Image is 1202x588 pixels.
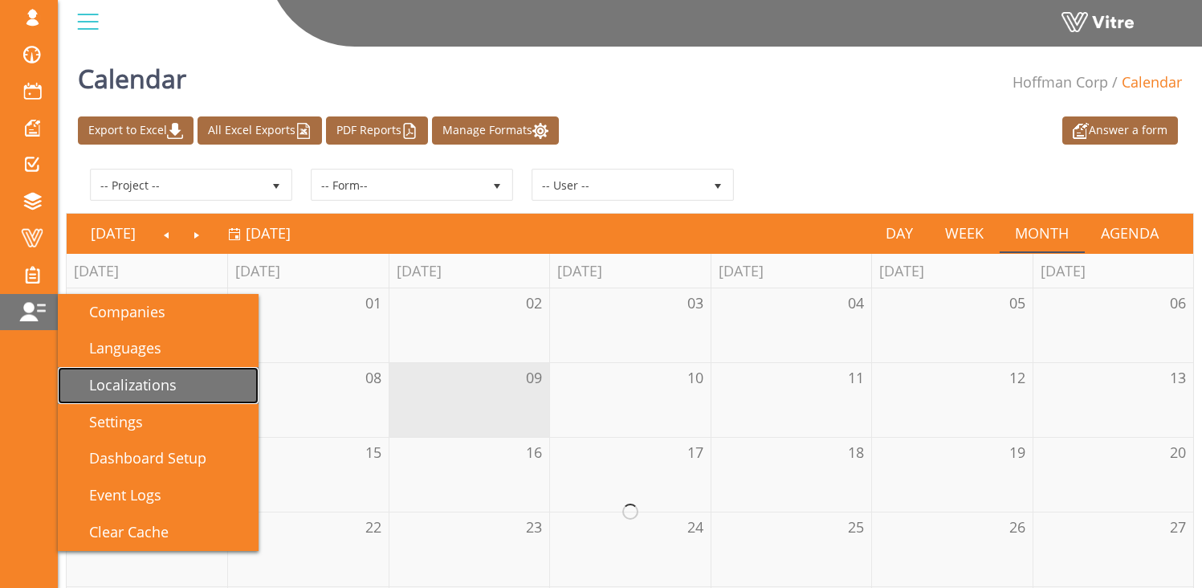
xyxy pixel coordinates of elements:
img: appointment_white2.png [1073,123,1089,139]
a: Day [870,214,929,251]
li: Calendar [1108,72,1182,93]
span: select [483,170,511,199]
span: [DATE] [246,223,291,243]
th: [DATE] [67,254,227,288]
a: Previous [152,214,182,251]
img: cal_download.png [167,123,183,139]
img: cal_excel.png [295,123,312,139]
a: Settings [58,404,259,441]
img: cal_pdf.png [401,123,418,139]
a: Localizations [58,367,259,404]
th: [DATE] [227,254,388,288]
a: Dashboard Setup [58,440,259,477]
span: Clear Cache [70,522,169,541]
a: Month [1000,214,1086,251]
a: Export to Excel [78,116,194,145]
span: select [262,170,291,199]
th: [DATE] [389,254,549,288]
span: -- Project -- [92,170,262,199]
a: All Excel Exports [198,116,322,145]
a: Event Logs [58,477,259,514]
a: PDF Reports [326,116,428,145]
a: Hoffman Corp [1013,72,1108,92]
a: Next [181,214,212,251]
th: [DATE] [711,254,871,288]
a: Week [929,214,1000,251]
a: Answer a form [1062,116,1178,145]
a: Clear Cache [58,514,259,551]
a: Companies [58,294,259,331]
span: -- Form-- [312,170,483,199]
span: Languages [70,338,161,357]
th: [DATE] [549,254,710,288]
span: select [703,170,732,199]
th: [DATE] [1033,254,1193,288]
a: [DATE] [228,214,291,251]
span: Companies [70,302,165,321]
img: cal_settings.png [532,123,548,139]
a: [DATE] [75,214,152,251]
a: Agenda [1085,214,1175,251]
a: Languages [58,330,259,367]
span: Settings [70,412,143,431]
span: -- User -- [533,170,703,199]
a: Manage Formats [432,116,559,145]
h1: Calendar [78,40,186,108]
span: Event Logs [70,485,161,504]
span: Dashboard Setup [70,448,206,468]
th: [DATE] [871,254,1032,288]
span: Localizations [70,375,177,394]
